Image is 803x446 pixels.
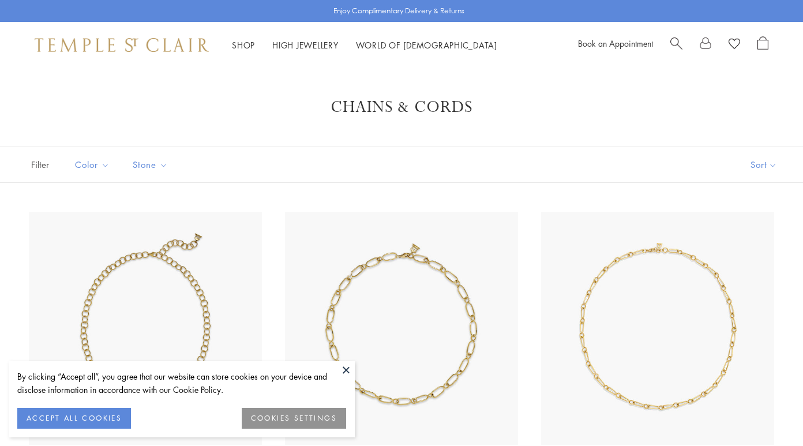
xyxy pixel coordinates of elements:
button: Color [66,152,118,178]
div: By clicking “Accept all”, you agree that our website can store cookies on your device and disclos... [17,370,346,396]
a: ShopShop [232,39,255,51]
a: High JewelleryHigh Jewellery [272,39,339,51]
a: Search [670,36,682,54]
button: Show sort by [725,147,803,182]
h1: Chains & Cords [46,97,757,118]
iframe: Gorgias live chat messenger [745,392,791,434]
a: Book an Appointment [578,38,653,49]
img: Temple St. Clair [35,38,209,52]
button: COOKIES SETTINGS [242,408,346,429]
button: Stone [124,152,177,178]
img: N88891-SMRIV18 [541,212,774,445]
p: Enjoy Complimentary Delivery & Returns [333,5,464,17]
a: Open Shopping Bag [757,36,768,54]
span: Color [69,158,118,172]
button: ACCEPT ALL COOKIES [17,408,131,429]
a: World of [DEMOGRAPHIC_DATA]World of [DEMOGRAPHIC_DATA] [356,39,497,51]
span: Stone [127,158,177,172]
nav: Main navigation [232,38,497,53]
img: N88891-RIVER18 [285,212,518,445]
a: View Wishlist [729,36,740,54]
img: N88810-ARNO18 [29,212,262,445]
